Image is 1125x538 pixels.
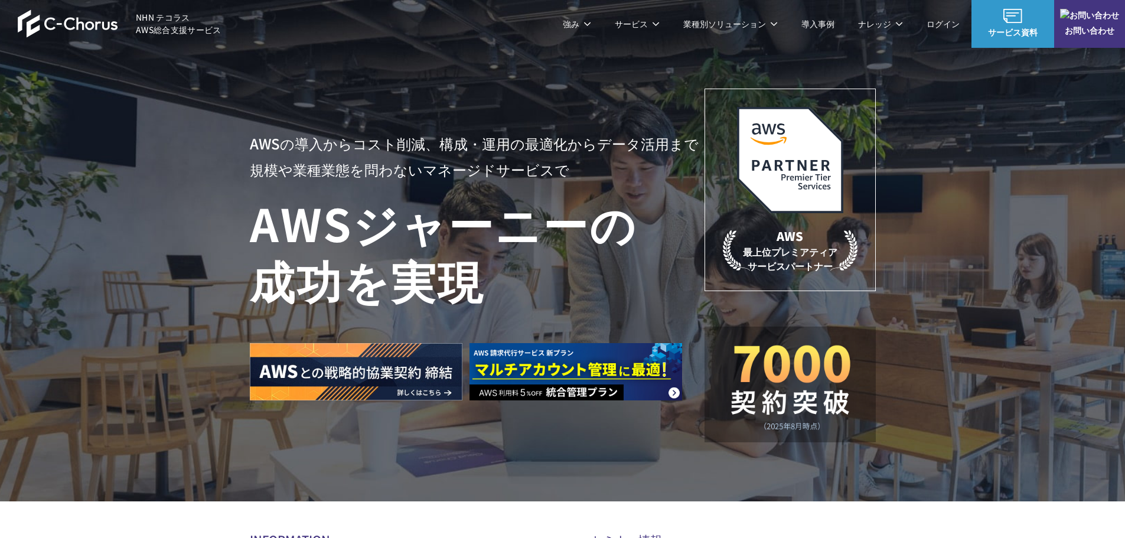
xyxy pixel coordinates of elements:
span: お問い合わせ [1054,24,1125,37]
span: サービス資料 [971,26,1054,38]
p: ナレッジ [858,18,903,30]
img: AWS請求代行サービス 統合管理プラン [469,343,682,400]
span: NHN テコラス AWS総合支援サービス [136,11,221,36]
a: AWS総合支援サービス C-Chorus NHN テコラスAWS総合支援サービス [18,9,221,38]
img: AWSプレミアティアサービスパートナー [737,107,843,213]
img: お問い合わせ [1060,9,1119,21]
p: 最上位プレミアティア サービスパートナー [723,227,857,273]
p: AWSの導入からコスト削減、 構成・運用の最適化からデータ活用まで 規模や業種業態を問わない マネージドサービスで [250,131,705,182]
em: AWS [777,227,803,244]
p: サービス [615,18,660,30]
p: 業種別ソリューション [683,18,778,30]
p: 強み [563,18,591,30]
img: 契約件数 [728,344,852,431]
img: AWSとの戦略的協業契約 締結 [250,343,462,400]
img: AWS総合支援サービス C-Chorus サービス資料 [1003,9,1022,23]
h1: AWS ジャーニーの 成功を実現 [250,194,705,308]
a: 導入事例 [801,18,834,30]
a: ログイン [927,18,960,30]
